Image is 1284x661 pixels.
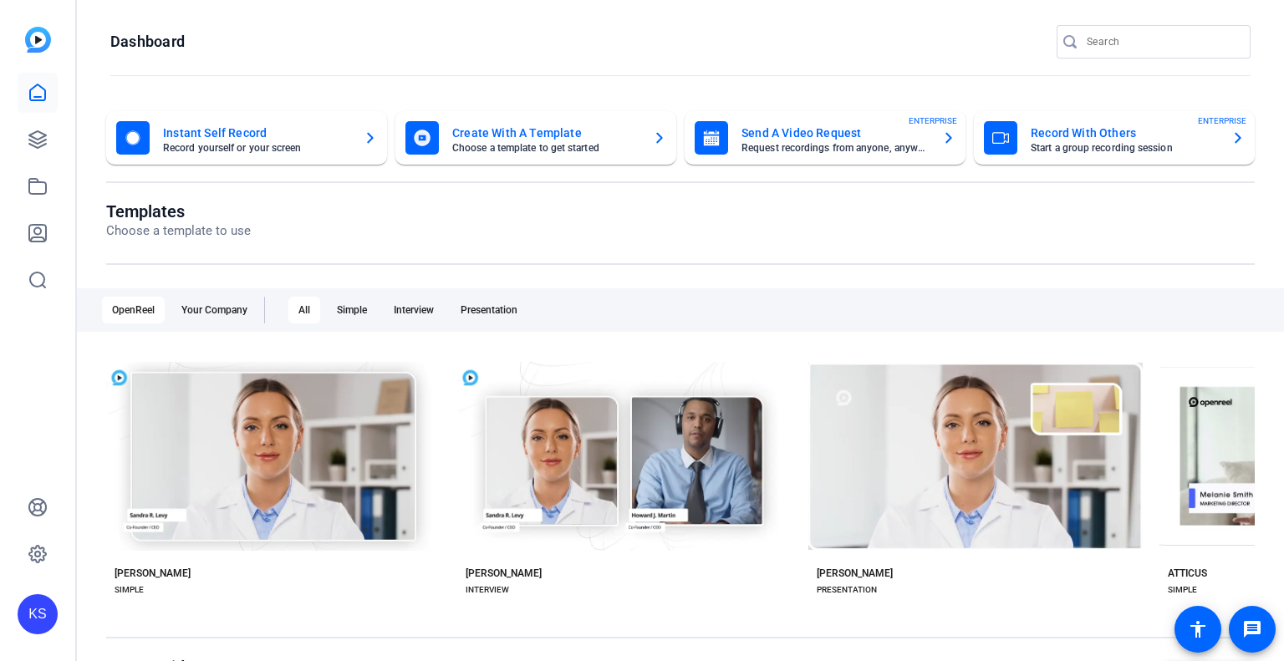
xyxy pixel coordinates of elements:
mat-card-title: Record With Others [1031,123,1218,143]
div: Interview [384,297,444,323]
img: blue-gradient.svg [25,27,51,53]
h1: Templates [106,201,251,221]
span: ENTERPRISE [1198,114,1246,127]
button: Record With OthersStart a group recording sessionENTERPRISE [974,111,1255,165]
div: OpenReel [102,297,165,323]
mat-card-title: Create With A Template [452,123,639,143]
mat-card-subtitle: Choose a template to get started [452,143,639,153]
div: Simple [327,297,377,323]
span: ENTERPRISE [909,114,957,127]
button: Create With A TemplateChoose a template to get started [395,111,676,165]
div: PRESENTATION [817,583,877,597]
div: [PERSON_NAME] [817,567,893,580]
mat-card-subtitle: Start a group recording session [1031,143,1218,153]
div: SIMPLE [115,583,144,597]
div: SIMPLE [1168,583,1197,597]
button: Send A Video RequestRequest recordings from anyone, anywhereENTERPRISE [685,111,966,165]
mat-icon: message [1242,619,1262,639]
div: [PERSON_NAME] [115,567,191,580]
mat-card-title: Instant Self Record [163,123,350,143]
p: Choose a template to use [106,221,251,241]
button: Instant Self RecordRecord yourself or your screen [106,111,387,165]
input: Search [1087,32,1237,52]
div: All [288,297,320,323]
div: Presentation [451,297,527,323]
mat-icon: accessibility [1188,619,1208,639]
div: KS [18,594,58,634]
mat-card-subtitle: Request recordings from anyone, anywhere [741,143,929,153]
mat-card-title: Send A Video Request [741,123,929,143]
div: ATTICUS [1168,567,1207,580]
div: [PERSON_NAME] [466,567,542,580]
mat-card-subtitle: Record yourself or your screen [163,143,350,153]
div: Your Company [171,297,257,323]
div: INTERVIEW [466,583,509,597]
h1: Dashboard [110,32,185,52]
